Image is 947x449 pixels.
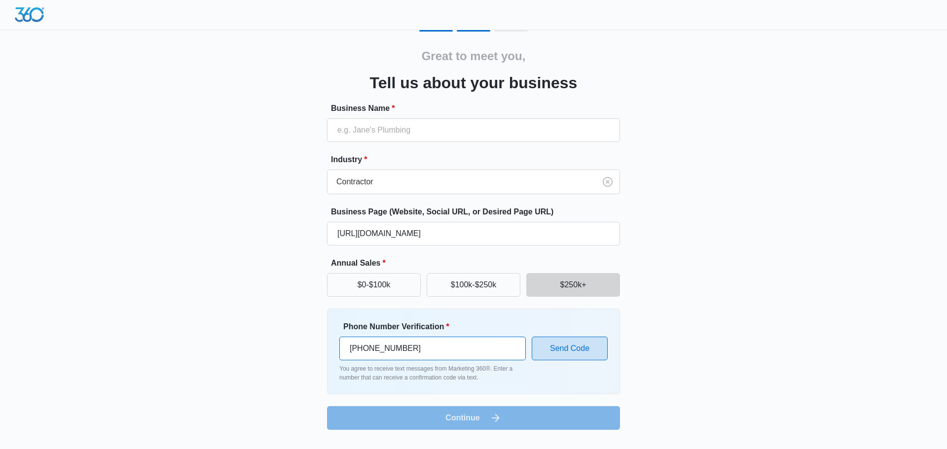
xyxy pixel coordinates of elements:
[370,71,578,95] h3: Tell us about your business
[327,118,620,142] input: e.g. Jane's Plumbing
[422,47,526,65] h2: Great to meet you,
[339,337,526,360] input: Ex. +1-555-555-5555
[343,321,530,333] label: Phone Number Verification
[327,222,620,245] input: e.g. janesplumbing.com
[427,273,520,297] button: $100k-$250k
[600,174,616,190] button: Clear
[331,206,624,218] label: Business Page (Website, Social URL, or Desired Page URL)
[532,337,608,360] button: Send Code
[526,273,620,297] button: $250k+
[331,154,624,166] label: Industry
[331,103,624,114] label: Business Name
[331,257,624,269] label: Annual Sales
[327,273,421,297] button: $0-$100k
[339,364,526,382] p: You agree to receive text messages from Marketing 360®. Enter a number that can receive a confirm...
